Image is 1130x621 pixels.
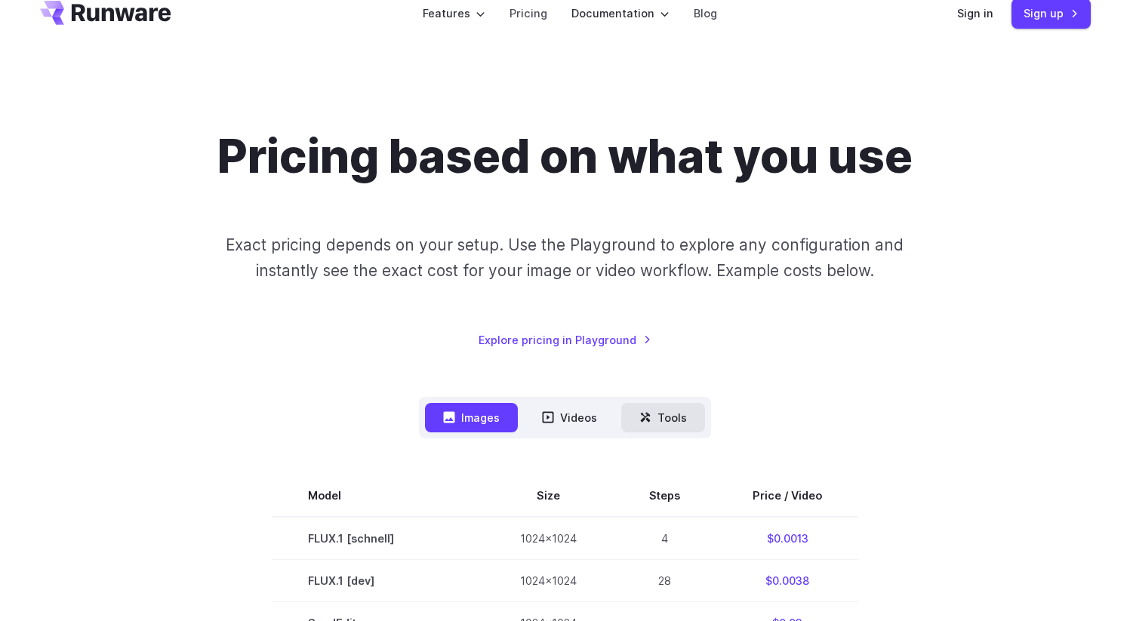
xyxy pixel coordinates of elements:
td: FLUX.1 [schnell] [272,517,484,560]
h1: Pricing based on what you use [217,128,913,184]
label: Documentation [571,5,670,22]
p: Exact pricing depends on your setup. Use the Playground to explore any configuration and instantl... [197,232,932,283]
td: 1024x1024 [484,560,613,602]
button: Videos [524,403,615,432]
th: Steps [613,475,716,517]
th: Price / Video [716,475,858,517]
td: 28 [613,560,716,602]
button: Images [425,403,518,432]
td: $0.0013 [716,517,858,560]
td: 4 [613,517,716,560]
th: Model [272,475,484,517]
a: Sign in [957,5,993,22]
td: FLUX.1 [dev] [272,560,484,602]
a: Blog [694,5,717,22]
button: Tools [621,403,705,432]
td: $0.0038 [716,560,858,602]
a: Explore pricing in Playground [479,331,651,349]
td: 1024x1024 [484,517,613,560]
label: Features [423,5,485,22]
a: Pricing [510,5,547,22]
th: Size [484,475,613,517]
a: Go to / [40,1,171,25]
